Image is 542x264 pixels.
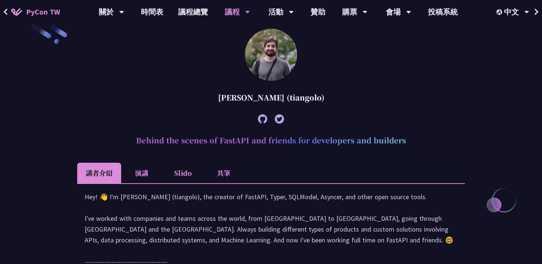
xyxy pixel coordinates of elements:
[77,163,121,183] li: 講者介紹
[497,9,504,15] img: Locale Icon
[11,8,22,16] img: Home icon of PyCon TW 2025
[77,86,465,109] div: [PERSON_NAME] (tiangolo)
[162,163,203,183] li: Slido
[4,3,67,21] a: PyCon TW
[77,129,465,152] h2: Behind the scenes of FastAPI and friends for developers and builders
[245,29,297,81] img: Sebastián Ramírez (tiangolo)
[121,163,162,183] li: 演講
[203,163,244,183] li: 共筆
[26,6,60,18] span: PyCon TW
